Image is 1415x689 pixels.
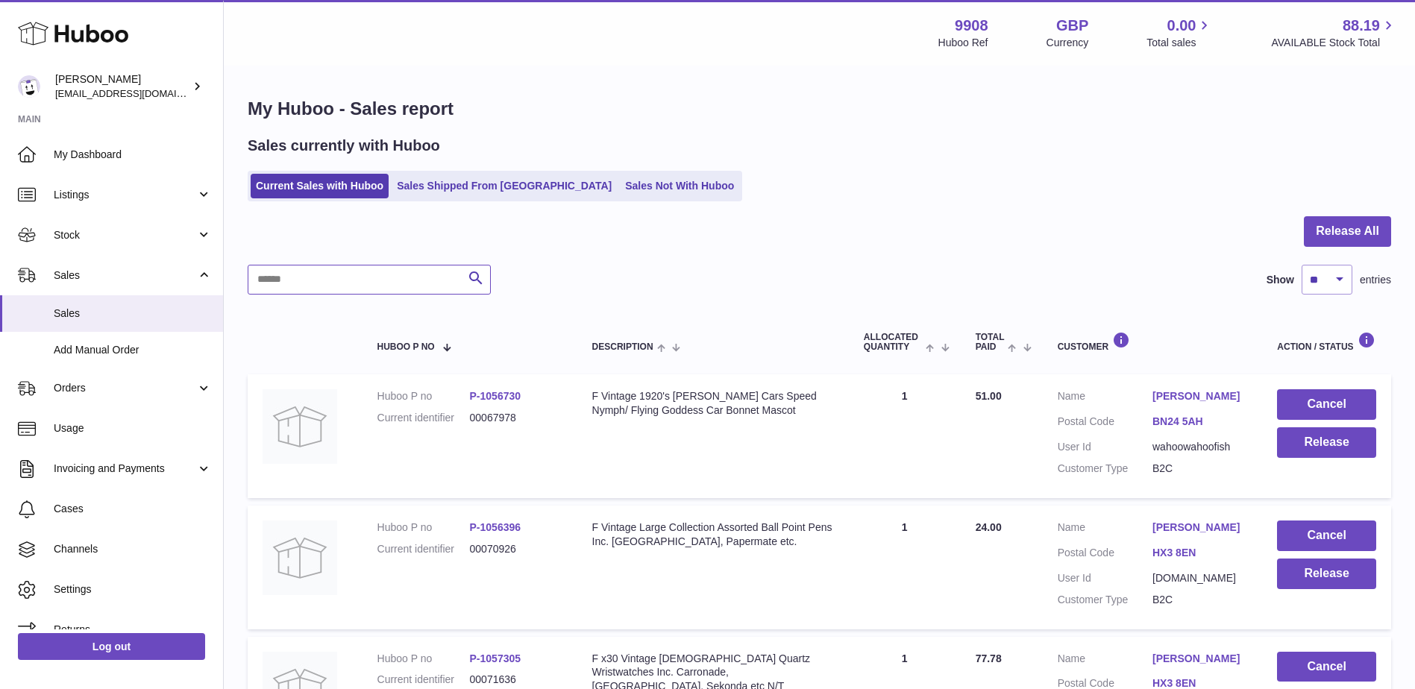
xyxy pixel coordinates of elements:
span: Stock [54,228,196,242]
a: Log out [18,633,205,660]
button: Release All [1304,216,1391,247]
span: 0.00 [1167,16,1196,36]
span: 24.00 [976,521,1002,533]
dd: 00070926 [470,542,562,556]
a: Sales Shipped From [GEOGRAPHIC_DATA] [392,174,617,198]
a: [PERSON_NAME] [1152,389,1247,403]
dt: User Id [1058,440,1152,454]
div: [PERSON_NAME] [55,72,189,101]
span: Add Manual Order [54,343,212,357]
span: 77.78 [976,652,1002,664]
dt: Current identifier [377,411,470,425]
dd: B2C [1152,462,1247,476]
div: Huboo Ref [938,36,988,50]
span: Sales [54,306,212,321]
h1: My Huboo - Sales report [248,97,1391,121]
a: HX3 8EN [1152,546,1247,560]
a: Current Sales with Huboo [251,174,389,198]
strong: 9908 [955,16,988,36]
a: [PERSON_NAME] [1152,652,1247,666]
label: Show [1267,273,1294,287]
span: [EMAIL_ADDRESS][DOMAIN_NAME] [55,87,219,99]
span: My Dashboard [54,148,212,162]
span: Listings [54,188,196,202]
a: P-1056730 [470,390,521,402]
button: Cancel [1277,520,1376,551]
img: no-photo.jpg [263,520,337,595]
dt: Postal Code [1058,415,1152,432]
span: ALLOCATED Quantity [864,333,922,352]
div: F Vintage 1920's [PERSON_NAME] Cars Speed Nymph/ Flying Goddess Car Bonnet Mascot [592,389,834,418]
dt: Current identifier [377,542,470,556]
a: BN24 5AH [1152,415,1247,429]
dt: Huboo P no [377,652,470,666]
dt: Customer Type [1058,462,1152,476]
dt: Customer Type [1058,593,1152,607]
span: Orders [54,381,196,395]
img: no-photo.jpg [263,389,337,464]
a: 88.19 AVAILABLE Stock Total [1271,16,1397,50]
dt: Postal Code [1058,546,1152,564]
span: Total paid [976,333,1005,352]
a: P-1056396 [470,521,521,533]
dd: B2C [1152,593,1247,607]
span: Sales [54,268,196,283]
a: P-1057305 [470,652,521,664]
dt: User Id [1058,571,1152,585]
button: Cancel [1277,652,1376,682]
span: Returns [54,623,212,637]
span: Invoicing and Payments [54,462,196,476]
span: Total sales [1146,36,1213,50]
div: Action / Status [1277,332,1376,352]
div: Currency [1047,36,1089,50]
dt: Current identifier [377,673,470,687]
span: Channels [54,542,212,556]
a: 0.00 Total sales [1146,16,1213,50]
button: Release [1277,427,1376,458]
img: internalAdmin-9908@internal.huboo.com [18,75,40,98]
h2: Sales currently with Huboo [248,136,440,156]
span: 51.00 [976,390,1002,402]
strong: GBP [1056,16,1088,36]
button: Cancel [1277,389,1376,420]
div: Customer [1058,332,1248,352]
dd: [DOMAIN_NAME] [1152,571,1247,585]
span: 88.19 [1343,16,1380,36]
span: Usage [54,421,212,435]
span: Settings [54,582,212,597]
dt: Name [1058,389,1152,407]
dd: wahoowahoofish [1152,440,1247,454]
a: [PERSON_NAME] [1152,520,1247,535]
dd: 00071636 [470,673,562,687]
span: entries [1360,273,1391,287]
td: 1 [849,506,961,629]
button: Release [1277,559,1376,589]
span: Huboo P no [377,342,435,352]
dt: Name [1058,652,1152,670]
dt: Huboo P no [377,389,470,403]
dt: Huboo P no [377,520,470,535]
span: AVAILABLE Stock Total [1271,36,1397,50]
div: F Vintage Large Collection Assorted Ball Point Pens Inc. [GEOGRAPHIC_DATA], Papermate etc. [592,520,834,549]
a: Sales Not With Huboo [620,174,739,198]
dd: 00067978 [470,411,562,425]
td: 1 [849,374,961,498]
dt: Name [1058,520,1152,538]
span: Description [592,342,653,352]
span: Cases [54,502,212,516]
